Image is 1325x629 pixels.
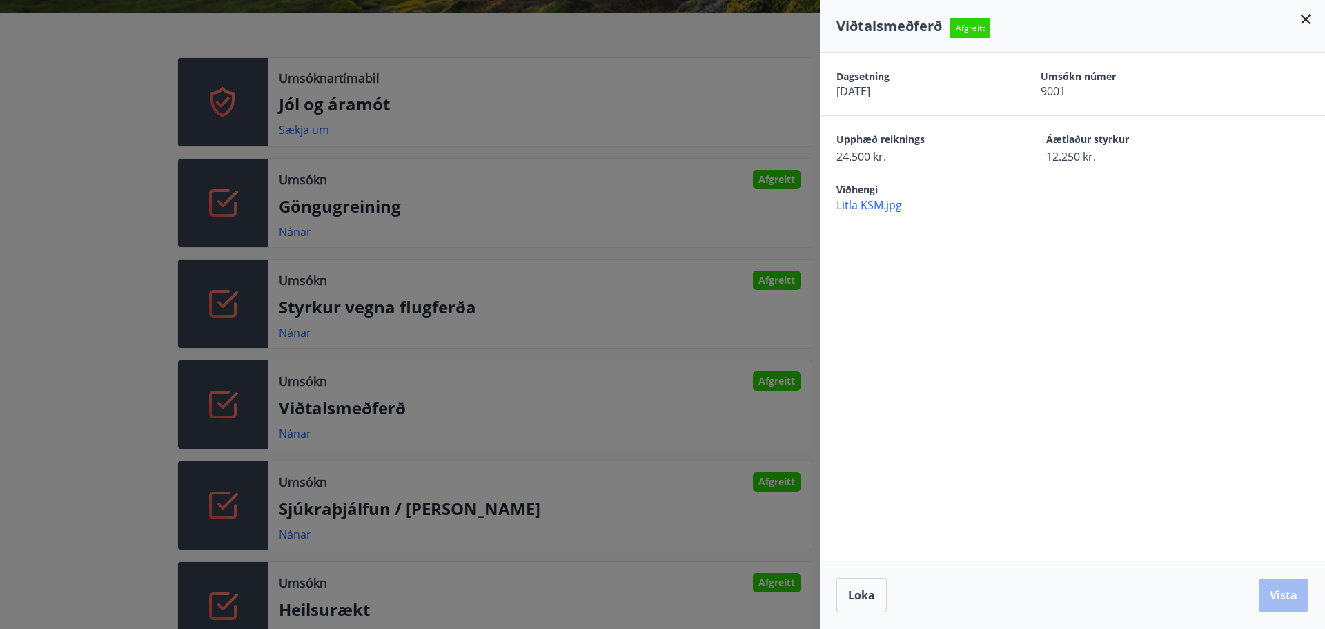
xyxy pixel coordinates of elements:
[1041,84,1197,99] span: 9001
[848,588,875,603] span: Loka
[836,149,998,164] span: 24.500 kr.
[836,183,878,196] span: Viðhengi
[1046,149,1208,164] span: 12.250 kr.
[1046,133,1208,149] span: Áætlaður styrkur
[836,70,992,84] span: Dagsetning
[836,133,998,149] span: Upphæð reiknings
[836,578,887,612] button: Loka
[836,17,942,35] span: Viðtalsmeðferð
[836,197,1325,213] span: Litla KSM.jpg
[836,84,992,99] span: [DATE]
[950,18,990,38] span: Afgreitt
[1041,70,1197,84] span: Umsókn númer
